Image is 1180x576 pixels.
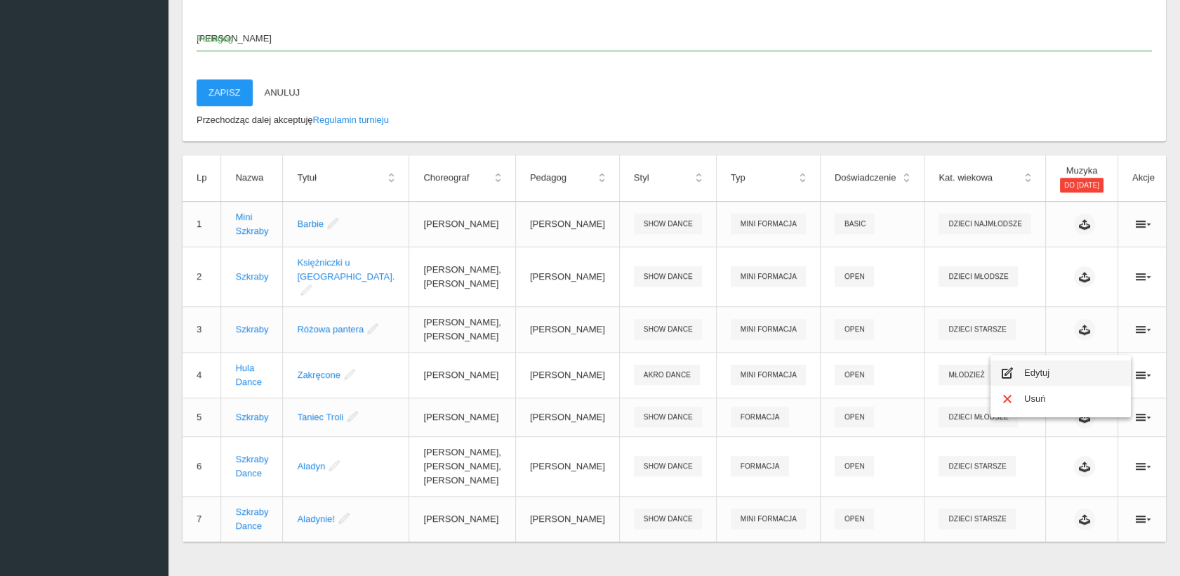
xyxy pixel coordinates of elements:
span: DZIECI MŁODSZE [939,407,1017,427]
div: Hula Dance [235,361,268,389]
th: Kat. wiekowa [924,155,1046,201]
td: [PERSON_NAME] [515,352,619,398]
span: DZIECI STARSZE [939,456,1015,476]
a: Edytuj [990,360,1131,386]
a: Aladyn [297,461,325,471]
span: SHOW DANCE [634,407,702,427]
span: MINI FORMACJA [731,266,806,287]
th: Muzyka [1045,155,1118,201]
span: FORMACJA [731,456,789,476]
p: Przechodząc dalej akceptuję [197,113,1152,127]
td: 6 [183,436,221,496]
td: [PERSON_NAME] [409,496,516,542]
span: MINI FORMACJA [731,319,806,339]
td: [PERSON_NAME], [PERSON_NAME] [409,247,516,306]
th: Doświadczenie [820,155,924,201]
a: Regulamin turnieju [313,114,389,125]
span: do [DATE] [1060,178,1103,192]
button: Anuluj [253,79,312,106]
th: Tytuł [283,155,409,201]
span: OPEN [835,456,874,476]
span: OPEN [835,407,874,427]
td: 3 [183,306,221,352]
a: Usuń [990,386,1131,412]
button: Zapisz [197,79,253,106]
span: SHOW DANCE [634,456,702,476]
th: Lp [183,155,221,201]
a: Taniec Troli [297,412,343,422]
td: 1 [183,201,221,247]
span: OPEN [835,509,874,529]
span: OPEN [835,319,874,339]
td: [PERSON_NAME], [PERSON_NAME], [PERSON_NAME] [409,436,516,496]
span: MŁODZIEŻ [939,365,993,385]
span: FORMACJA [731,407,789,427]
div: Szkraby [235,270,268,284]
div: Szkraby [235,410,268,424]
td: [PERSON_NAME] [409,201,516,247]
td: 5 [183,398,221,436]
a: Zakręcone [297,369,340,380]
td: [PERSON_NAME] [515,201,619,247]
span: DZIECI STARSZE [939,319,1015,339]
td: 7 [183,496,221,542]
span: MINI FORMACJA [731,365,806,385]
th: Choreograf [409,155,516,201]
th: Pedagog [515,155,619,201]
span: DZIECI NAJMŁODSZE [939,214,1031,234]
th: Styl [619,155,716,201]
span: SHOW DANCE [634,214,702,234]
span: OPEN [835,266,874,287]
span: DZIECI STARSZE [939,509,1015,529]
span: DZIECI MŁODSZE [939,266,1017,287]
td: [PERSON_NAME], [PERSON_NAME] [409,306,516,352]
div: Mini Szkraby [235,210,268,238]
div: Szkraby Dance [235,505,268,533]
td: [PERSON_NAME] [515,398,619,436]
td: [PERSON_NAME] [409,398,516,436]
input: Pedagog [197,25,1152,51]
td: [PERSON_NAME] [515,247,619,306]
td: 2 [183,247,221,306]
td: [PERSON_NAME] [409,352,516,398]
div: Szkraby Dance [235,452,268,480]
td: [PERSON_NAME] [515,436,619,496]
a: Barbie [297,218,324,229]
td: [PERSON_NAME] [515,306,619,352]
th: Typ [716,155,820,201]
th: Nazwa [221,155,283,201]
th: Akcje [1118,155,1169,201]
span: AKRO DANCE [634,365,700,385]
span: SHOW DANCE [634,509,702,529]
span: MINI FORMACJA [731,214,806,234]
span: BASIC [835,214,875,234]
a: Różowa pantera [297,324,364,334]
span: OPEN [835,365,874,385]
a: Księżniczki u [GEOGRAPHIC_DATA]. [297,257,395,282]
span: MINI FORMACJA [731,509,806,529]
div: Szkraby [235,322,268,336]
span: Pedagog [197,32,1138,46]
span: SHOW DANCE [634,319,702,339]
td: [PERSON_NAME] [515,496,619,542]
span: SHOW DANCE [634,266,702,287]
a: Aladynie! [297,513,334,524]
td: 4 [183,352,221,398]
